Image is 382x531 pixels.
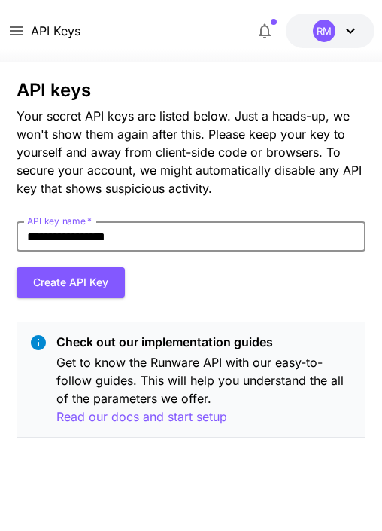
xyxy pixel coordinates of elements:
[17,80,365,101] h3: API keys
[31,22,80,40] nav: breadcrumb
[56,333,352,351] p: Check out our implementation guides
[56,353,352,426] p: Get to know the Runware API with our easy-to-follow guides. This will help you understand the all...
[17,107,365,197] p: Your secret API keys are listed below. Just a heads-up, we won't show them again after this. Plea...
[27,215,92,227] label: API key name
[56,407,227,426] button: Read our docs and start setup
[313,20,335,42] div: RM
[17,267,125,298] button: Create API Key
[286,14,374,48] button: $0.05RM
[31,22,80,40] a: API Keys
